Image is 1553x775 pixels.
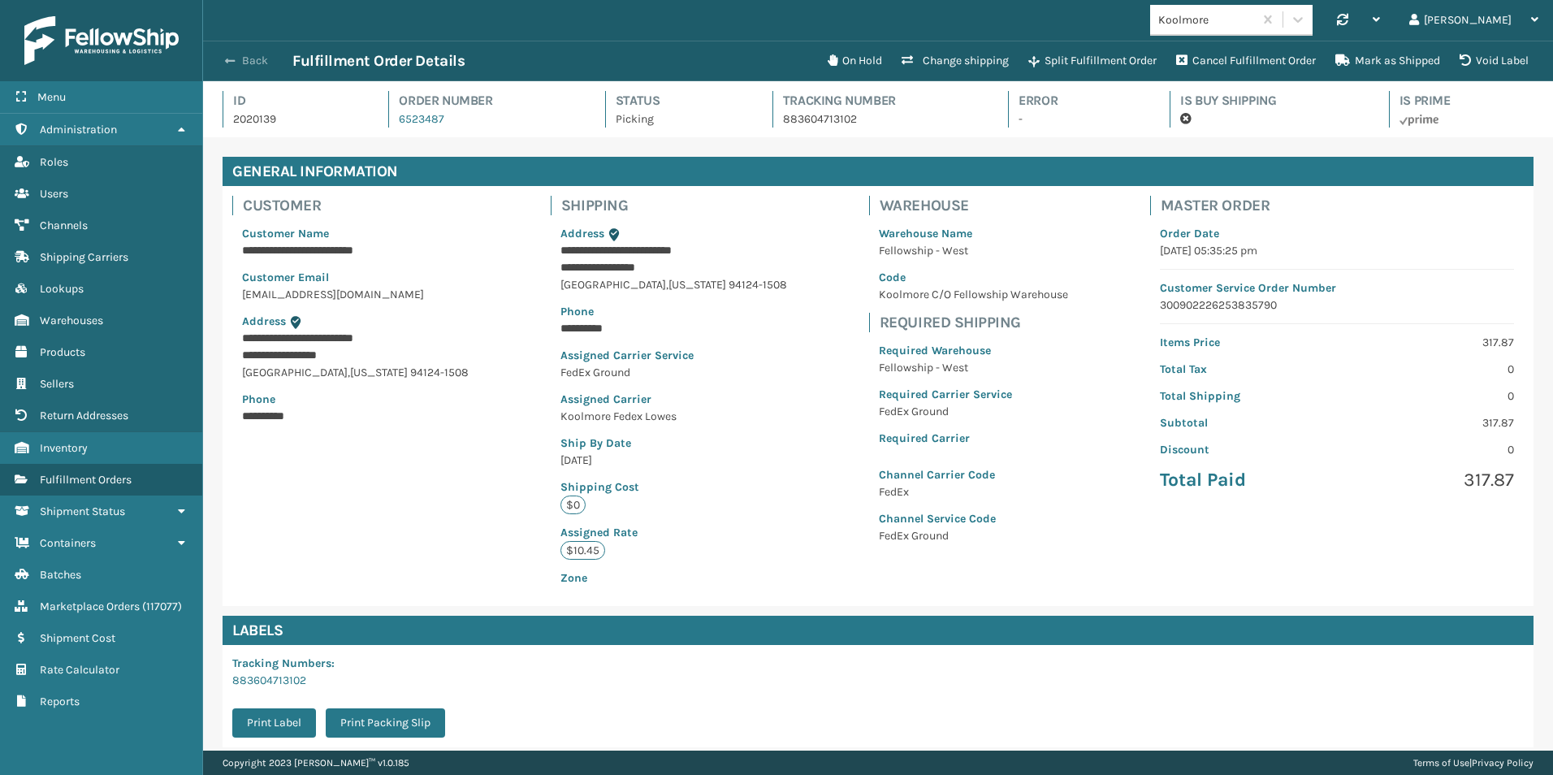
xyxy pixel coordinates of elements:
[560,524,787,541] p: Assigned Rate
[879,430,1068,447] p: Required Carrier
[399,112,444,126] a: 6523487
[40,631,115,645] span: Shipment Cost
[1413,751,1534,775] div: |
[1460,54,1471,66] i: VOIDLABEL
[24,16,179,65] img: logo
[292,51,465,71] h3: Fulfillment Order Details
[410,366,469,379] span: 94124-1508
[1347,468,1514,492] p: 317.87
[828,54,837,66] i: On Hold
[560,347,787,364] p: Assigned Carrier Service
[1160,279,1514,297] p: Customer Service Order Number
[1160,361,1327,378] p: Total Tax
[616,110,743,128] p: Picking
[560,435,787,452] p: Ship By Date
[242,269,469,286] p: Customer Email
[40,568,81,582] span: Batches
[880,313,1078,332] h4: Required Shipping
[40,377,74,391] span: Sellers
[40,282,84,296] span: Lookups
[232,673,306,687] a: 883604713102
[729,278,787,292] span: 94124-1508
[242,225,469,242] p: Customer Name
[879,466,1068,483] p: Channel Carrier Code
[1160,242,1514,259] p: [DATE] 05:35:25 pm
[1347,387,1514,405] p: 0
[879,242,1068,259] p: Fellowship - West
[40,536,96,550] span: Containers
[892,45,1019,77] button: Change shipping
[232,656,335,670] span: Tracking Numbers :
[818,45,892,77] button: On Hold
[616,91,743,110] h4: Status
[879,510,1068,527] p: Channel Service Code
[1413,757,1469,769] a: Terms of Use
[668,278,726,292] span: [US_STATE]
[40,155,68,169] span: Roles
[783,91,979,110] h4: Tracking Number
[242,366,348,379] span: [GEOGRAPHIC_DATA]
[233,110,359,128] p: 2020139
[1176,54,1187,66] i: Cancel Fulfillment Order
[560,364,787,381] p: FedEx Ground
[783,110,979,128] p: 883604713102
[560,452,787,469] p: [DATE]
[560,303,787,320] p: Phone
[223,751,409,775] p: Copyright 2023 [PERSON_NAME]™ v 1.0.185
[223,616,1534,645] h4: Labels
[1160,334,1327,351] p: Items Price
[1160,468,1327,492] p: Total Paid
[560,478,787,496] p: Shipping Cost
[879,527,1068,544] p: FedEx Ground
[560,227,604,240] span: Address
[1019,91,1140,110] h4: Error
[348,366,350,379] span: ,
[218,54,292,68] button: Back
[561,196,797,215] h4: Shipping
[1180,91,1359,110] h4: Is Buy Shipping
[1166,45,1326,77] button: Cancel Fulfillment Order
[879,403,1068,420] p: FedEx Ground
[560,569,787,587] p: Zone
[242,391,469,408] p: Phone
[40,250,128,264] span: Shipping Carriers
[879,386,1068,403] p: Required Carrier Service
[242,286,469,303] p: [EMAIL_ADDRESS][DOMAIN_NAME]
[1019,110,1140,128] p: -
[1160,387,1327,405] p: Total Shipping
[40,600,140,613] span: Marketplace Orders
[560,391,787,408] p: Assigned Carrier
[879,483,1068,500] p: FedEx
[40,441,88,455] span: Inventory
[142,600,182,613] span: ( 117077 )
[40,187,68,201] span: Users
[40,314,103,327] span: Warehouses
[40,219,88,232] span: Channels
[560,541,605,560] p: $10.45
[1160,297,1514,314] p: 300902226253835790
[350,366,408,379] span: [US_STATE]
[1160,414,1327,431] p: Subtotal
[40,123,117,136] span: Administration
[1160,441,1327,458] p: Discount
[879,286,1068,303] p: Koolmore C/O Fellowship Warehouse
[1347,414,1514,431] p: 317.87
[1347,361,1514,378] p: 0
[40,345,85,359] span: Products
[879,269,1068,286] p: Code
[399,91,576,110] h4: Order Number
[880,196,1078,215] h4: Warehouse
[40,409,128,422] span: Return Addresses
[40,663,119,677] span: Rate Calculator
[1347,334,1514,351] p: 317.87
[560,278,666,292] span: [GEOGRAPHIC_DATA]
[1450,45,1538,77] button: Void Label
[1158,11,1255,28] div: Koolmore
[879,342,1068,359] p: Required Warehouse
[560,408,787,425] p: Koolmore Fedex Lowes
[1160,225,1514,242] p: Order Date
[243,196,478,215] h4: Customer
[666,278,668,292] span: ,
[1399,91,1534,110] h4: Is Prime
[902,54,913,66] i: Change shipping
